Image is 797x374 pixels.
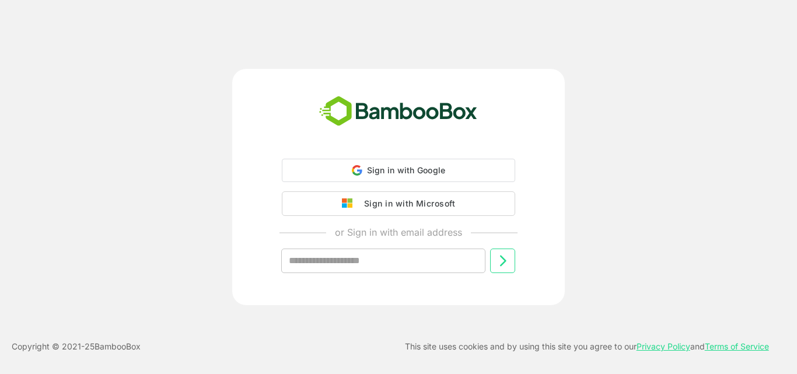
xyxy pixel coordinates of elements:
div: Sign in with Google [282,159,515,182]
p: This site uses cookies and by using this site you agree to our and [405,340,769,354]
div: Sign in with Microsoft [358,196,455,211]
img: google [342,198,358,209]
button: Sign in with Microsoft [282,191,515,216]
p: Copyright © 2021- 25 BambooBox [12,340,141,354]
img: bamboobox [313,92,484,131]
a: Terms of Service [705,341,769,351]
p: or Sign in with email address [335,225,462,239]
span: Sign in with Google [367,165,446,175]
a: Privacy Policy [637,341,690,351]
